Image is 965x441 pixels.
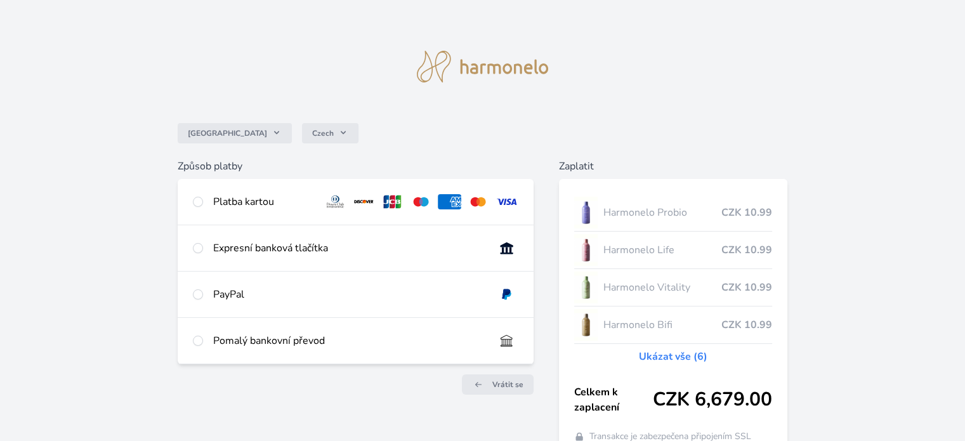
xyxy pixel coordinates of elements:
div: Expresní banková tlačítka [213,240,484,256]
span: Vrátit se [492,379,523,390]
img: bankTransfer_IBAN.svg [495,333,518,348]
span: CZK 10.99 [721,280,772,295]
span: CZK 10.99 [721,242,772,258]
img: logo.svg [417,51,549,82]
span: Harmonelo Vitality [603,280,721,295]
img: onlineBanking_CZ.svg [495,240,518,256]
img: amex.svg [438,194,461,209]
a: Ukázat vše (6) [639,349,707,364]
span: Celkem k zaplacení [574,385,653,415]
img: discover.svg [352,194,376,209]
button: Czech [302,123,358,143]
img: CLEAN_LIFE_se_stinem_x-lo.jpg [574,234,598,266]
div: Pomalý bankovní převod [213,333,484,348]
img: maestro.svg [409,194,433,209]
span: Harmonelo Probio [603,205,721,220]
span: Harmonelo Bifi [603,317,721,332]
img: visa.svg [495,194,518,209]
h6: Způsob platby [178,159,533,174]
a: Vrátit se [462,374,534,395]
div: Platba kartou [213,194,313,209]
span: CZK 10.99 [721,205,772,220]
button: [GEOGRAPHIC_DATA] [178,123,292,143]
h6: Zaplatit [559,159,787,174]
span: [GEOGRAPHIC_DATA] [188,128,267,138]
img: CLEAN_PROBIO_se_stinem_x-lo.jpg [574,197,598,228]
img: CLEAN_VITALITY_se_stinem_x-lo.jpg [574,272,598,303]
img: jcb.svg [381,194,404,209]
span: CZK 6,679.00 [653,388,772,411]
img: paypal.svg [495,287,518,302]
span: Harmonelo Life [603,242,721,258]
div: PayPal [213,287,484,302]
img: mc.svg [466,194,490,209]
img: CLEAN_BIFI_se_stinem_x-lo.jpg [574,309,598,341]
span: CZK 10.99 [721,317,772,332]
span: Czech [312,128,334,138]
img: diners.svg [324,194,347,209]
